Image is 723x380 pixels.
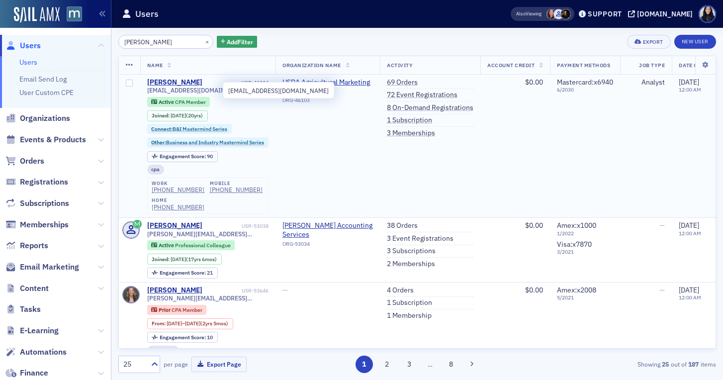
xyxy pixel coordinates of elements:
[147,240,235,250] div: Active: Active: Professional Colleague
[660,360,671,369] strong: 25
[20,262,79,273] span: Email Marketing
[588,9,622,18] div: Support
[20,219,69,230] span: Memberships
[5,325,59,336] a: E-Learning
[67,6,82,22] img: SailAMX
[679,86,701,93] time: 12:00 AM
[19,75,67,84] a: Email Send Log
[20,240,48,251] span: Reports
[19,88,74,97] a: User Custom CPE
[387,62,413,69] span: Activity
[557,240,592,249] span: Visa : x7870
[5,262,79,273] a: Email Marketing
[147,137,269,147] div: Other:
[147,78,202,87] a: [PERSON_NAME]
[147,110,208,121] div: Joined: 2005-08-22 00:00:00
[387,286,414,295] a: 4 Orders
[525,221,543,230] span: $0.00
[282,285,288,294] span: —
[160,269,207,276] span: Engagement Score :
[191,357,247,372] button: Export Page
[282,78,373,95] a: USDA Agricultural Marketing Service
[147,268,218,279] div: Engagement Score: 21
[210,181,263,187] div: mobile
[643,39,663,45] div: Export
[679,62,718,69] span: Date Created
[160,334,207,341] span: Engagement Score :
[175,98,206,105] span: CPA Member
[487,62,535,69] span: Account Credit
[5,134,86,145] a: Events & Products
[151,242,230,249] a: Active Professional Colleague
[378,356,395,373] button: 2
[151,139,166,146] span: Other :
[160,335,213,340] div: 10
[628,10,696,17] button: [DOMAIN_NAME]
[560,9,571,19] span: Lauren McDonough
[159,242,175,249] span: Active
[147,62,163,69] span: Name
[20,347,67,358] span: Automations
[20,40,41,51] span: Users
[175,242,231,249] span: Professional Colleague
[387,260,435,269] a: 2 Memberships
[147,332,218,343] div: Engagement Score: 10
[204,223,269,229] div: USR-53038
[282,221,373,239] a: [PERSON_NAME] Accounting Services
[553,9,564,19] span: Justin Chase
[171,112,203,119] div: (20yrs)
[687,360,701,369] strong: 187
[282,221,373,239] span: Walsh Accounting Services
[152,203,204,211] a: [PHONE_NUMBER]
[159,98,175,105] span: Active
[679,78,699,87] span: [DATE]
[20,177,68,188] span: Registrations
[659,285,665,294] span: —
[167,320,228,327] div: – (2yrs 5mos)
[557,78,613,87] span: Mastercard : x6940
[524,360,716,369] div: Showing out of items
[151,139,264,146] a: Other:Business and Industry Mastermind Series
[5,304,41,315] a: Tasks
[387,247,436,256] a: 3 Subscriptions
[674,35,716,49] a: New User
[282,241,373,251] div: ORG-53034
[387,116,432,125] a: 1 Subscription
[147,151,218,162] div: Engagement Score: 90
[147,230,269,238] span: [PERSON_NAME][EMAIL_ADDRESS][DOMAIN_NAME]
[401,356,418,373] button: 3
[20,156,44,167] span: Orders
[151,125,173,132] span: Connect :
[160,154,213,159] div: 90
[210,186,263,193] div: [PHONE_NUMBER]
[387,129,435,138] a: 3 Memberships
[171,256,217,263] div: (17yrs 6mos)
[525,285,543,294] span: $0.00
[223,82,335,99] div: [EMAIL_ADDRESS][DOMAIN_NAME]
[20,325,59,336] span: E-Learning
[227,37,253,46] span: Add Filter
[147,221,202,230] a: [PERSON_NAME]
[20,283,49,294] span: Content
[152,181,204,187] div: work
[516,10,526,17] div: Also
[171,256,186,263] span: [DATE]
[152,186,204,193] a: [PHONE_NUMBER]
[160,153,207,160] span: Engagement Score :
[5,40,41,51] a: Users
[282,97,373,107] div: ORG-46103
[19,58,37,67] a: Users
[637,9,693,18] div: [DOMAIN_NAME]
[171,112,186,119] span: [DATE]
[167,320,182,327] span: [DATE]
[147,124,232,134] div: Connect:
[5,198,69,209] a: Subscriptions
[14,7,60,23] a: SailAMX
[557,230,613,237] span: 1 / 2022
[172,306,202,313] span: CPA Member
[20,368,48,379] span: Finance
